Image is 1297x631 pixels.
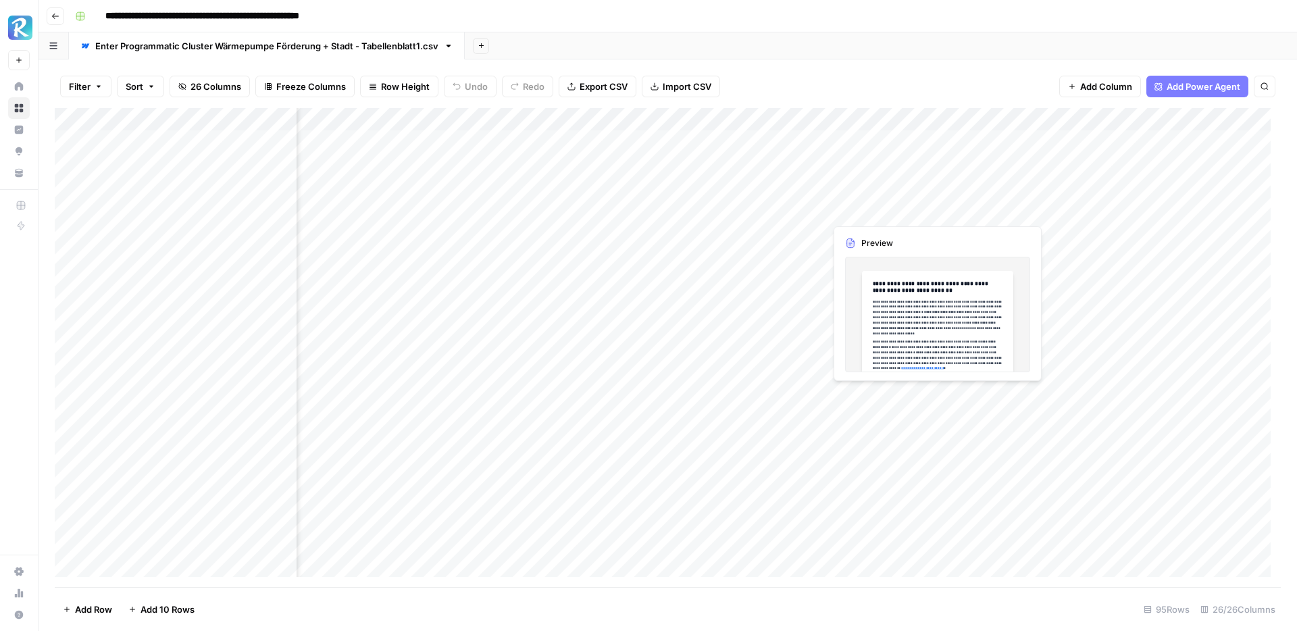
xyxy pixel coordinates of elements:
[170,76,250,97] button: 26 Columns
[559,76,636,97] button: Export CSV
[8,561,30,582] a: Settings
[60,76,111,97] button: Filter
[117,76,164,97] button: Sort
[190,80,241,93] span: 26 Columns
[8,97,30,119] a: Browse
[642,76,720,97] button: Import CSV
[1195,599,1281,620] div: 26/26 Columns
[120,599,203,620] button: Add 10 Rows
[1146,76,1248,97] button: Add Power Agent
[8,16,32,40] img: Radyant Logo
[360,76,438,97] button: Row Height
[75,603,112,616] span: Add Row
[465,80,488,93] span: Undo
[502,76,553,97] button: Redo
[1138,599,1195,620] div: 95 Rows
[1080,80,1132,93] span: Add Column
[381,80,430,93] span: Row Height
[1059,76,1141,97] button: Add Column
[8,119,30,141] a: Insights
[444,76,497,97] button: Undo
[8,76,30,97] a: Home
[55,599,120,620] button: Add Row
[126,80,143,93] span: Sort
[141,603,195,616] span: Add 10 Rows
[8,162,30,184] a: Your Data
[523,80,544,93] span: Redo
[276,80,346,93] span: Freeze Columns
[8,11,30,45] button: Workspace: Radyant
[580,80,628,93] span: Export CSV
[8,582,30,604] a: Usage
[255,76,355,97] button: Freeze Columns
[1167,80,1240,93] span: Add Power Agent
[663,80,711,93] span: Import CSV
[8,141,30,162] a: Opportunities
[69,32,465,59] a: Enter Programmatic Cluster Wärmepumpe Förderung + Stadt - Tabellenblatt1.csv
[95,39,438,53] div: Enter Programmatic Cluster Wärmepumpe Förderung + Stadt - Tabellenblatt1.csv
[69,80,91,93] span: Filter
[8,604,30,626] button: Help + Support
